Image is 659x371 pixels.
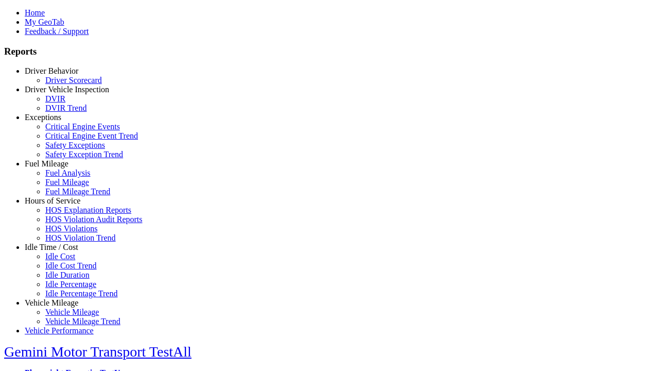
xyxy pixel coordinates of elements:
[25,66,78,75] a: Driver Behavior
[45,317,120,326] a: Vehicle Mileage Trend
[4,344,192,360] a: Gemini Motor Transport TestAll
[45,150,123,159] a: Safety Exception Trend
[45,280,96,289] a: Idle Percentage
[25,8,45,17] a: Home
[25,243,78,251] a: Idle Time / Cost
[45,289,117,298] a: Idle Percentage Trend
[45,168,91,177] a: Fuel Analysis
[45,122,120,131] a: Critical Engine Events
[25,159,68,168] a: Fuel Mileage
[45,261,97,270] a: Idle Cost Trend
[45,233,116,242] a: HOS Violation Trend
[45,94,65,103] a: DVIR
[25,113,61,122] a: Exceptions
[25,18,64,26] a: My GeoTab
[45,215,143,224] a: HOS Violation Audit Reports
[45,141,105,149] a: Safety Exceptions
[25,326,94,335] a: Vehicle Performance
[25,298,78,307] a: Vehicle Mileage
[45,76,102,85] a: Driver Scorecard
[45,252,75,261] a: Idle Cost
[45,224,97,233] a: HOS Violations
[25,27,89,36] a: Feedback / Support
[4,46,655,57] h3: Reports
[25,196,80,205] a: Hours of Service
[45,178,89,187] a: Fuel Mileage
[25,85,109,94] a: Driver Vehicle Inspection
[45,104,86,112] a: DVIR Trend
[45,308,99,316] a: Vehicle Mileage
[45,206,131,214] a: HOS Explanation Reports
[45,271,90,279] a: Idle Duration
[45,187,110,196] a: Fuel Mileage Trend
[45,131,138,140] a: Critical Engine Event Trend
